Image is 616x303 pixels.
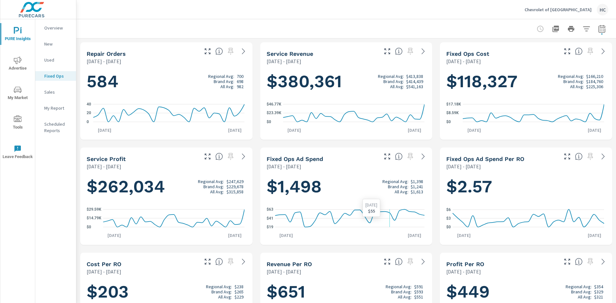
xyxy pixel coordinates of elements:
[406,84,423,89] p: $541,163
[391,289,412,294] p: Brand Avg:
[597,4,608,15] div: HC
[446,216,451,221] text: $3
[87,57,121,65] p: [DATE] - [DATE]
[580,22,593,35] button: Apply Filters
[202,151,213,162] button: Make Fullscreen
[2,86,33,102] span: My Market
[87,207,101,212] text: $29.59K
[575,153,583,160] span: Average cost of Fixed Operations-oriented advertising per each Repair Order closed at the dealer ...
[446,50,489,57] h5: Fixed Ops Cost
[598,46,608,56] a: See more details in report
[418,46,428,56] a: See more details in report
[403,127,426,133] p: [DATE]
[2,27,33,43] span: PURE Insights
[44,57,71,63] p: Used
[562,46,572,56] button: Make Fullscreen
[87,71,246,92] h1: 584
[87,111,91,115] text: 20
[35,55,76,65] div: Used
[87,216,101,221] text: $14.79K
[405,257,415,267] span: Select a preset date range to save this widget
[446,120,451,124] text: $0
[446,163,481,170] p: [DATE] - [DATE]
[558,74,584,79] p: Regional Avg:
[562,257,572,267] button: Make Fullscreen
[44,121,71,134] p: Scheduled Reports
[405,46,415,56] span: Select a preset date range to save this widget
[44,105,71,111] p: My Report
[210,189,224,194] p: All Avg:
[226,151,236,162] span: Select a preset date range to save this widget
[87,163,121,170] p: [DATE] - [DATE]
[235,294,244,299] p: $229
[388,184,408,189] p: Brand Avg:
[235,289,244,294] p: $265
[227,179,244,184] p: $247,629
[267,50,313,57] h5: Service Revenue
[44,41,71,47] p: New
[571,289,592,294] p: Brand Avg:
[562,151,572,162] button: Make Fullscreen
[463,127,485,133] p: [DATE]
[93,127,116,133] p: [DATE]
[267,71,426,92] h1: $380,361
[382,179,408,184] p: Regional Avg:
[238,151,249,162] a: See more details in report
[446,57,481,65] p: [DATE] - [DATE]
[595,22,608,35] button: Select Date Range
[395,258,403,265] span: Average revenue generated by the dealership from each Repair Order closed over the selected date ...
[44,89,71,95] p: Sales
[411,179,423,184] p: $1,398
[87,225,91,229] text: $0
[598,151,608,162] a: See more details in report
[406,79,423,84] p: $414,439
[87,268,121,275] p: [DATE] - [DATE]
[87,176,246,198] h1: $262,034
[565,22,577,35] button: Print Report
[275,232,297,239] p: [DATE]
[267,111,281,115] text: $23.39K
[403,232,426,239] p: [DATE]
[267,156,323,162] h5: Fixed Ops Ad Spend
[267,281,426,303] h1: $651
[586,84,603,89] p: $225,306
[215,258,223,265] span: Average cost incurred by the dealership from each Repair Order closed over the selected date rang...
[446,176,606,198] h1: $2.57
[395,189,408,194] p: All Avg:
[386,284,412,289] p: Regional Avg:
[226,257,236,267] span: Select a preset date range to save this widget
[237,84,244,89] p: 982
[594,289,603,294] p: $329
[446,261,484,267] h5: Profit Per RO
[382,46,392,56] button: Make Fullscreen
[87,261,121,267] h5: Cost per RO
[227,184,244,189] p: $229,678
[87,120,89,124] text: 0
[267,261,312,267] h5: Revenue per RO
[418,151,428,162] a: See more details in report
[202,46,213,56] button: Make Fullscreen
[202,257,213,267] button: Make Fullscreen
[267,176,426,198] h1: $1,498
[383,79,404,84] p: Brand Avg:
[583,127,606,133] p: [DATE]
[203,184,224,189] p: Brand Avg:
[446,71,606,92] h1: $118,327
[446,268,481,275] p: [DATE] - [DATE]
[206,284,232,289] p: Regional Avg:
[35,23,76,33] div: Overview
[267,163,301,170] p: [DATE] - [DATE]
[585,46,595,56] span: Select a preset date range to save this widget
[208,74,234,79] p: Regional Avg:
[226,46,236,56] span: Select a preset date range to save this widget
[575,47,583,55] span: Total cost incurred by the dealership from all Repair Orders closed over the selected date range....
[414,294,423,299] p: $551
[406,74,423,79] p: $413,838
[218,294,232,299] p: All Avg:
[563,79,584,84] p: Brand Avg:
[267,216,273,221] text: $41
[390,84,404,89] p: All Avg:
[0,19,35,167] div: nav menu
[446,207,451,212] text: $6
[398,294,412,299] p: All Avg:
